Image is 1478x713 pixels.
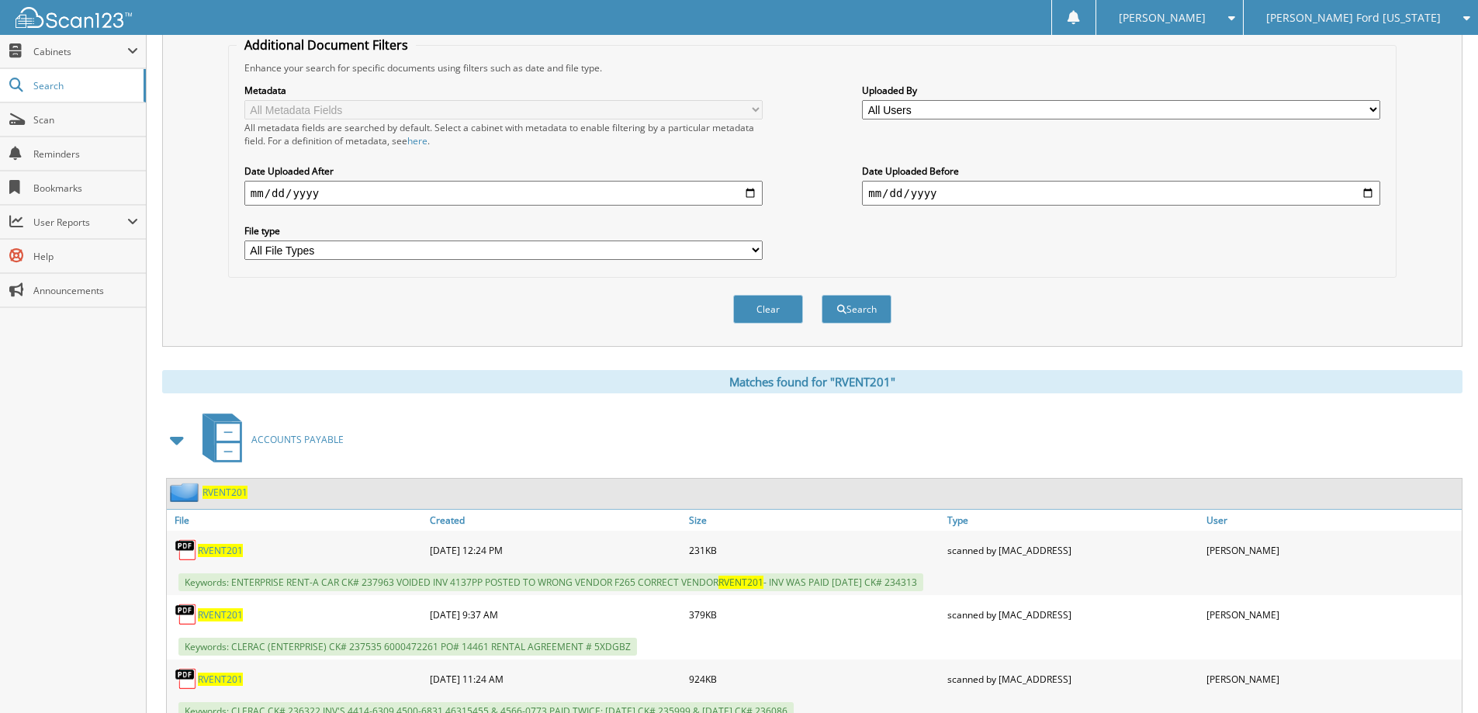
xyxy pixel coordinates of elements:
a: Type [943,510,1203,531]
div: [PERSON_NAME] [1203,599,1462,630]
div: [DATE] 12:24 PM [426,535,685,566]
div: 231KB [685,535,944,566]
button: Search [822,295,891,324]
div: [PERSON_NAME] [1203,663,1462,694]
legend: Additional Document Filters [237,36,416,54]
span: [PERSON_NAME] Ford [US_STATE] [1266,13,1441,22]
img: PDF.png [175,603,198,626]
a: here [407,134,427,147]
span: Scan [33,113,138,126]
img: PDF.png [175,538,198,562]
div: All metadata fields are searched by default. Select a cabinet with metadata to enable filtering b... [244,121,763,147]
span: ACCOUNTS PAYABLE [251,433,344,446]
div: Matches found for "RVENT201" [162,370,1462,393]
div: scanned by [MAC_ADDRESS] [943,535,1203,566]
div: [DATE] 9:37 AM [426,599,685,630]
span: Search [33,79,136,92]
input: start [244,181,763,206]
input: end [862,181,1380,206]
span: [PERSON_NAME] [1119,13,1206,22]
span: Bookmarks [33,182,138,195]
span: Help [33,250,138,263]
label: File type [244,224,763,237]
div: [PERSON_NAME] [1203,535,1462,566]
a: RVENT201 [202,486,247,499]
iframe: Chat Widget [1400,639,1478,713]
label: Uploaded By [862,84,1380,97]
span: RVENT201 [718,576,763,589]
a: ACCOUNTS PAYABLE [193,409,344,470]
span: Keywords: CLERAC (ENTERPRISE) CK# 237535 6000472261 PO# 14461 RENTAL AGREEMENT # 5XDGBZ [178,638,637,656]
span: Cabinets [33,45,127,58]
span: User Reports [33,216,127,229]
a: RVENT201 [198,673,243,686]
a: Created [426,510,685,531]
img: scan123-logo-white.svg [16,7,132,28]
a: RVENT201 [198,544,243,557]
a: User [1203,510,1462,531]
label: Date Uploaded After [244,164,763,178]
div: 924KB [685,663,944,694]
a: File [167,510,426,531]
a: Size [685,510,944,531]
span: Announcements [33,284,138,297]
span: Reminders [33,147,138,161]
div: Enhance your search for specific documents using filters such as date and file type. [237,61,1388,74]
button: Clear [733,295,803,324]
a: RVENT201 [198,608,243,621]
span: Keywords: ENTERPRISE RENT-A CAR CK# 237963 VOIDED INV 4137PP POSTED TO WRONG VENDOR F265 CORRECT ... [178,573,923,591]
img: PDF.png [175,667,198,691]
label: Date Uploaded Before [862,164,1380,178]
label: Metadata [244,84,763,97]
div: scanned by [MAC_ADDRESS] [943,663,1203,694]
img: folder2.png [170,483,202,502]
div: [DATE] 11:24 AM [426,663,685,694]
div: 379KB [685,599,944,630]
div: scanned by [MAC_ADDRESS] [943,599,1203,630]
